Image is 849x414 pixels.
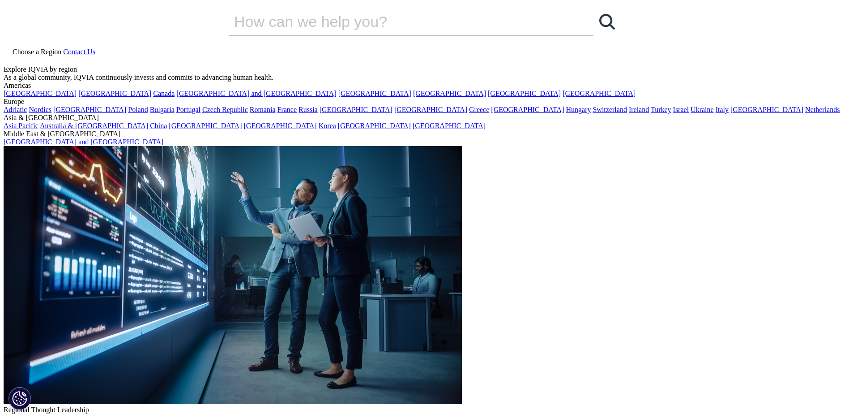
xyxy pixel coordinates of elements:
a: Search [593,8,620,35]
a: [GEOGRAPHIC_DATA] [338,122,411,129]
div: As a global community, IQVIA continuously invests and commits to advancing human health. [4,73,845,82]
a: France [277,106,297,113]
a: [GEOGRAPHIC_DATA] and [GEOGRAPHIC_DATA] [176,90,336,97]
a: Netherlands [805,106,840,113]
a: Switzerland [593,106,627,113]
a: Greece [469,106,489,113]
a: Ukraine [691,106,714,113]
a: Asia Pacific [4,122,38,129]
a: [GEOGRAPHIC_DATA] [491,106,564,113]
a: Nordics [29,106,51,113]
a: [GEOGRAPHIC_DATA] [338,90,411,97]
a: Israel [673,106,689,113]
a: Adriatic [4,106,27,113]
a: Korea [319,122,336,129]
div: Americas [4,82,845,90]
a: China [150,122,167,129]
a: Czech Republic [202,106,248,113]
a: Romania [250,106,276,113]
span: Choose a Region [13,48,61,56]
a: Ireland [629,106,649,113]
a: [GEOGRAPHIC_DATA] [169,122,242,129]
a: [GEOGRAPHIC_DATA] and [GEOGRAPHIC_DATA] [4,138,163,146]
a: [GEOGRAPHIC_DATA] [413,122,486,129]
img: 2093_analyzing-data-using-big-screen-display-and-laptop.png [4,146,462,404]
input: Search [229,8,568,35]
button: Cookies Settings [9,387,31,410]
a: Turkey [651,106,671,113]
a: [GEOGRAPHIC_DATA] [394,106,467,113]
div: Middle East & [GEOGRAPHIC_DATA] [4,130,845,138]
a: [GEOGRAPHIC_DATA] [53,106,126,113]
a: [GEOGRAPHIC_DATA] [413,90,486,97]
a: Canada [153,90,175,97]
a: Poland [128,106,148,113]
div: Europe [4,98,845,106]
a: Italy [716,106,729,113]
a: [GEOGRAPHIC_DATA] [563,90,636,97]
a: Portugal [176,106,201,113]
a: [GEOGRAPHIC_DATA] [320,106,393,113]
div: Regional Thought Leadership [4,406,845,414]
div: Asia & [GEOGRAPHIC_DATA] [4,114,845,122]
a: Australia & [GEOGRAPHIC_DATA] [40,122,148,129]
a: [GEOGRAPHIC_DATA] [4,90,77,97]
div: Explore IQVIA by region [4,65,845,73]
svg: Search [599,14,615,30]
a: [GEOGRAPHIC_DATA] [488,90,561,97]
a: [GEOGRAPHIC_DATA] [78,90,151,97]
a: Hungary [566,106,591,113]
a: [GEOGRAPHIC_DATA] [730,106,803,113]
a: Bulgaria [150,106,175,113]
a: Russia [299,106,318,113]
a: Contact Us [63,48,95,56]
a: [GEOGRAPHIC_DATA] [244,122,317,129]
